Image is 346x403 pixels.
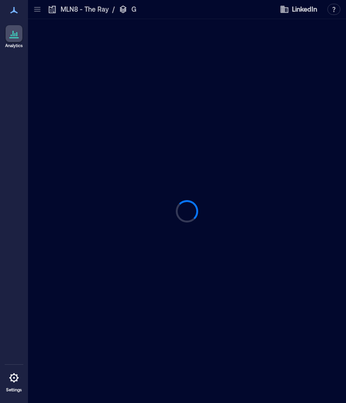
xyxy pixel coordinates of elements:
[6,387,22,393] p: Settings
[292,5,317,14] span: LinkedIn
[112,5,115,14] p: /
[5,43,23,49] p: Analytics
[61,5,109,14] p: MLN8 - The Ray
[277,2,320,17] button: LinkedIn
[2,22,26,51] a: Analytics
[131,5,136,14] p: G
[3,367,25,396] a: Settings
